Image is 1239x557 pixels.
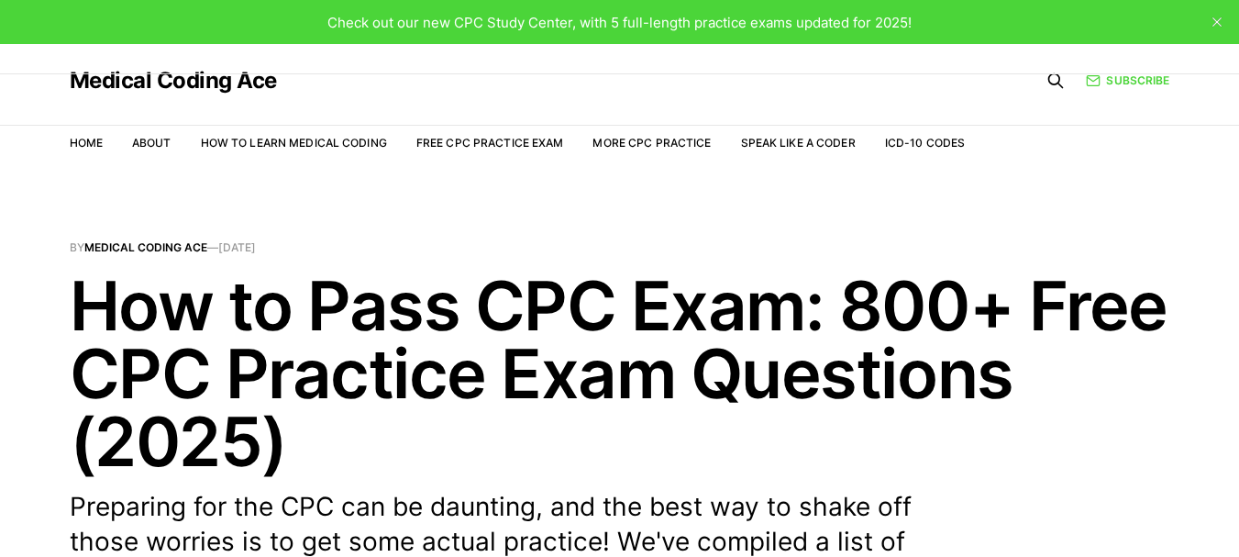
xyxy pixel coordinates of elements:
[940,467,1239,557] iframe: portal-trigger
[70,242,1170,253] span: By —
[84,240,207,254] a: Medical Coding Ace
[70,136,103,150] a: Home
[741,136,856,150] a: Speak Like a Coder
[592,136,711,150] a: More CPC Practice
[885,136,965,150] a: ICD-10 Codes
[218,240,256,254] time: [DATE]
[201,136,387,150] a: How to Learn Medical Coding
[1086,72,1169,89] a: Subscribe
[1202,7,1232,37] button: close
[327,14,912,31] span: Check out our new CPC Study Center, with 5 full-length practice exams updated for 2025!
[416,136,564,150] a: Free CPC Practice Exam
[70,70,277,92] a: Medical Coding Ace
[132,136,171,150] a: About
[70,272,1170,475] h1: How to Pass CPC Exam: 800+ Free CPC Practice Exam Questions (2025)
